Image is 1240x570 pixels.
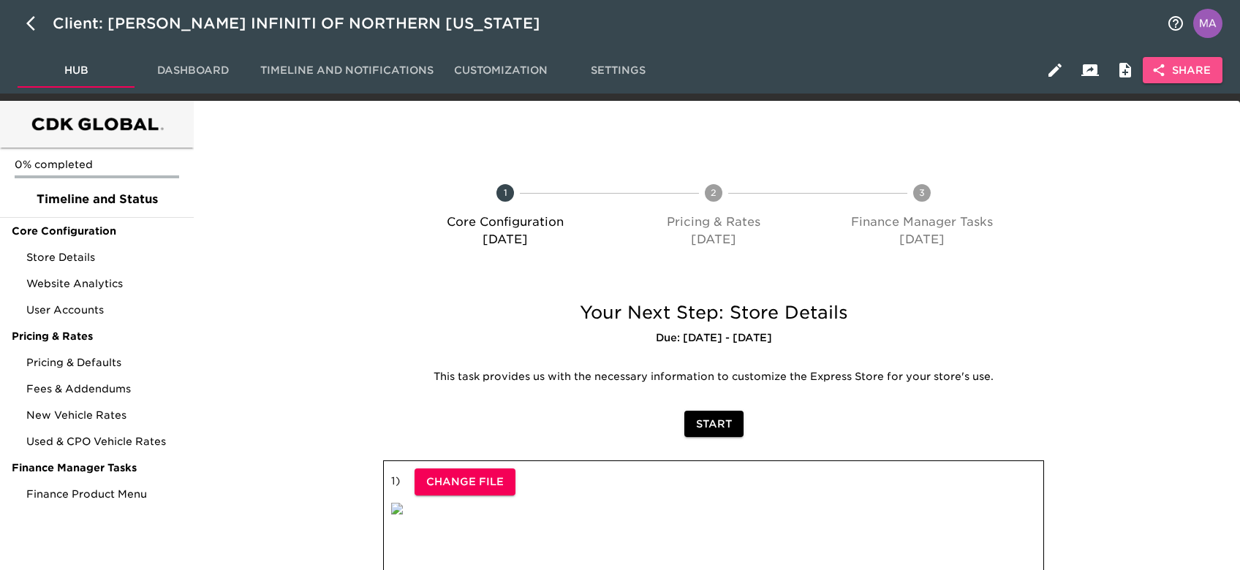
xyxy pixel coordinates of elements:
span: Settings [568,61,668,80]
span: Share [1154,61,1211,80]
p: Finance Manager Tasks [824,213,1021,231]
text: 3 [919,187,925,198]
img: Profile [1193,9,1222,38]
span: Store Details [26,250,182,265]
span: Customization [451,61,551,80]
text: 1 [503,187,507,198]
button: notifications [1158,6,1193,41]
p: 0% completed [15,157,179,172]
span: Dashboard [143,61,243,80]
span: Timeline and Notifications [260,61,434,80]
span: Finance Product Menu [26,487,182,501]
button: Share [1143,57,1222,84]
button: Edit Hub [1037,53,1073,88]
p: Core Configuration [407,213,603,231]
span: Pricing & Rates [12,329,182,343]
span: Hub [26,61,126,80]
span: Used & CPO Vehicle Rates [26,434,182,449]
p: [DATE] [824,231,1021,248]
button: Client View [1073,53,1108,88]
img: qkibX1zbU72zw90W6Gan%2FTemplates%2FRjS7uaFIXtg43HUzxvoG%2F3e51d9d6-1114-4229-a5bf-f5ca567b6beb.jpg [391,503,403,514]
button: Change File [415,468,515,495]
span: Timeline and Status [12,191,182,208]
span: Core Configuration [12,224,182,238]
text: 2 [711,187,717,198]
button: Start [684,411,744,438]
span: User Accounts [26,303,182,317]
p: [DATE] [615,231,812,248]
span: Website Analytics [26,276,182,291]
span: New Vehicle Rates [26,408,182,422]
h6: Due: [DATE] - [DATE] [383,330,1044,346]
span: Fees & Addendums [26,381,182,396]
span: Start [696,415,732,433]
span: Change File [426,473,504,491]
div: Client: [PERSON_NAME] INFINITI OF NORTHERN [US_STATE] [53,12,561,35]
p: [DATE] [407,231,603,248]
span: Pricing & Defaults [26,355,182,370]
button: Internal Notes and Comments [1108,53,1143,88]
p: Pricing & Rates [615,213,812,231]
h5: Your Next Step: Store Details [383,301,1044,324]
p: This task provides us with the necessary information to customize the Express Store for your stor... [394,370,1033,384]
span: Finance Manager Tasks [12,460,182,475]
